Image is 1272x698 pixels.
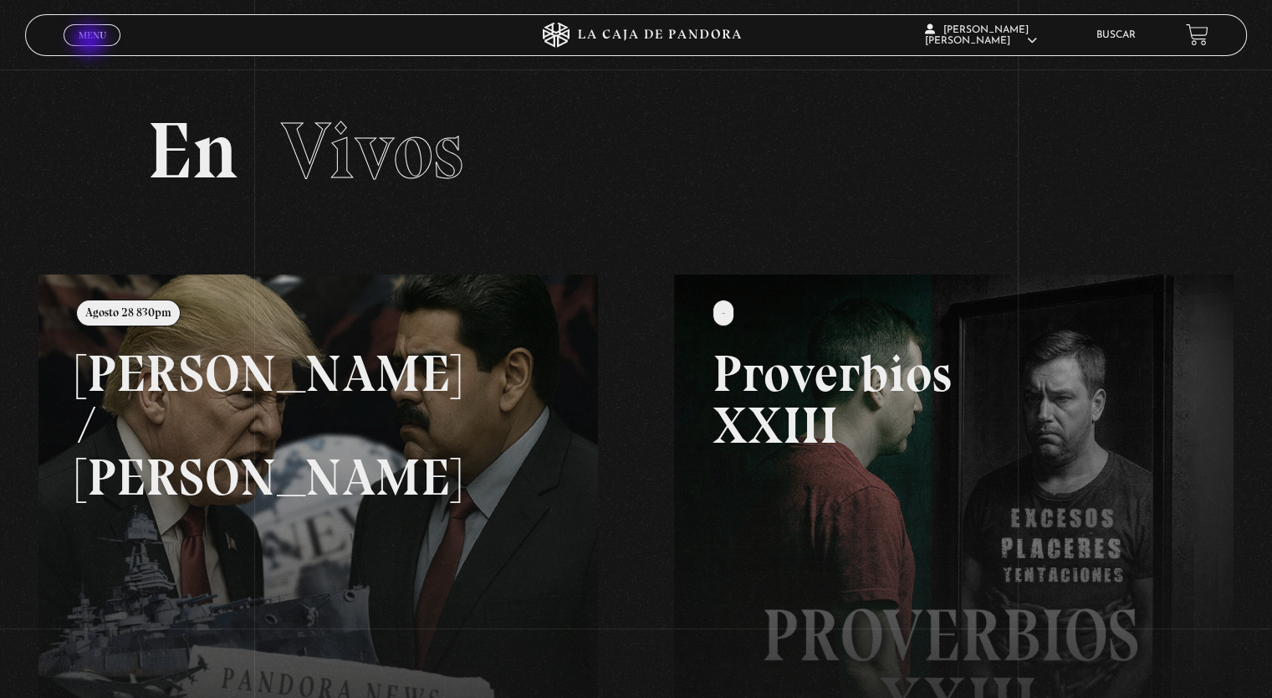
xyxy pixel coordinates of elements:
[73,44,112,55] span: Cerrar
[1096,30,1136,40] a: Buscar
[925,25,1037,46] span: [PERSON_NAME] [PERSON_NAME]
[147,111,1124,191] h2: En
[281,103,463,198] span: Vivos
[79,30,106,40] span: Menu
[1186,23,1208,46] a: View your shopping cart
